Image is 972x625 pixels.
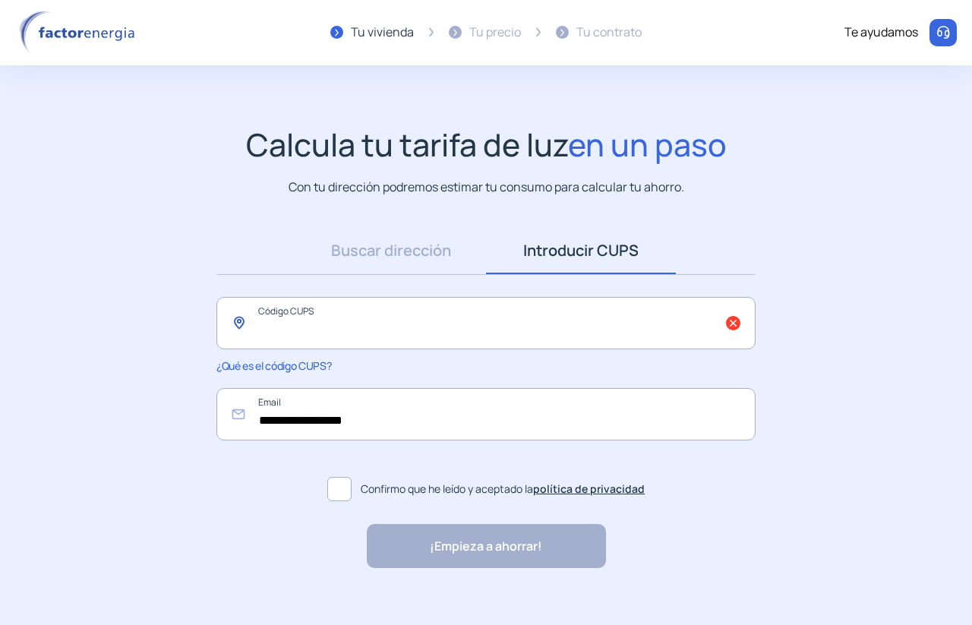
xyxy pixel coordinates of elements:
[533,481,645,496] a: política de privacidad
[15,11,144,55] img: logo factor
[289,178,684,197] p: Con tu dirección podremos estimar tu consumo para calcular tu ahorro.
[246,126,727,163] h1: Calcula tu tarifa de luz
[361,481,645,497] span: Confirmo que he leído y aceptado la
[844,23,918,43] div: Te ayudamos
[936,25,951,40] img: llamar
[351,23,414,43] div: Tu vivienda
[296,227,486,274] a: Buscar dirección
[469,23,521,43] div: Tu precio
[568,123,727,166] span: en un paso
[216,358,331,373] span: ¿Qué es el código CUPS?
[486,227,676,274] a: Introducir CUPS
[576,23,642,43] div: Tu contrato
